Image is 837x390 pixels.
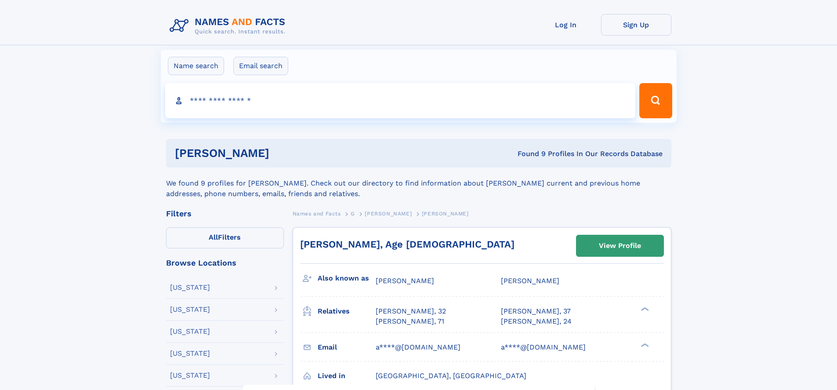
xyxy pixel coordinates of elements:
[300,239,515,250] a: [PERSON_NAME], Age [DEMOGRAPHIC_DATA]
[166,14,293,38] img: Logo Names and Facts
[166,227,284,248] label: Filters
[365,211,412,217] span: [PERSON_NAME]
[293,208,341,219] a: Names and Facts
[168,57,224,75] label: Name search
[501,317,572,326] a: [PERSON_NAME], 24
[170,328,210,335] div: [US_STATE]
[209,233,218,241] span: All
[576,235,663,256] a: View Profile
[165,83,636,118] input: search input
[639,342,649,348] div: ❯
[318,368,376,383] h3: Lived in
[376,372,526,380] span: [GEOGRAPHIC_DATA], [GEOGRAPHIC_DATA]
[166,259,284,267] div: Browse Locations
[501,306,571,316] a: [PERSON_NAME], 37
[170,372,210,379] div: [US_STATE]
[531,14,601,36] a: Log In
[170,350,210,357] div: [US_STATE]
[351,208,355,219] a: G
[318,340,376,355] h3: Email
[422,211,469,217] span: [PERSON_NAME]
[639,306,649,312] div: ❯
[393,149,663,159] div: Found 9 Profiles In Our Records Database
[175,148,394,159] h1: [PERSON_NAME]
[599,236,641,256] div: View Profile
[501,277,559,285] span: [PERSON_NAME]
[639,83,672,118] button: Search Button
[601,14,671,36] a: Sign Up
[318,271,376,286] h3: Also known as
[365,208,412,219] a: [PERSON_NAME]
[376,317,444,326] a: [PERSON_NAME], 71
[318,304,376,319] h3: Relatives
[376,277,434,285] span: [PERSON_NAME]
[166,168,671,199] div: We found 9 profiles for [PERSON_NAME]. Check out our directory to find information about [PERSON_...
[170,306,210,313] div: [US_STATE]
[376,306,446,316] a: [PERSON_NAME], 32
[166,210,284,218] div: Filters
[351,211,355,217] span: G
[170,284,210,291] div: [US_STATE]
[233,57,288,75] label: Email search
